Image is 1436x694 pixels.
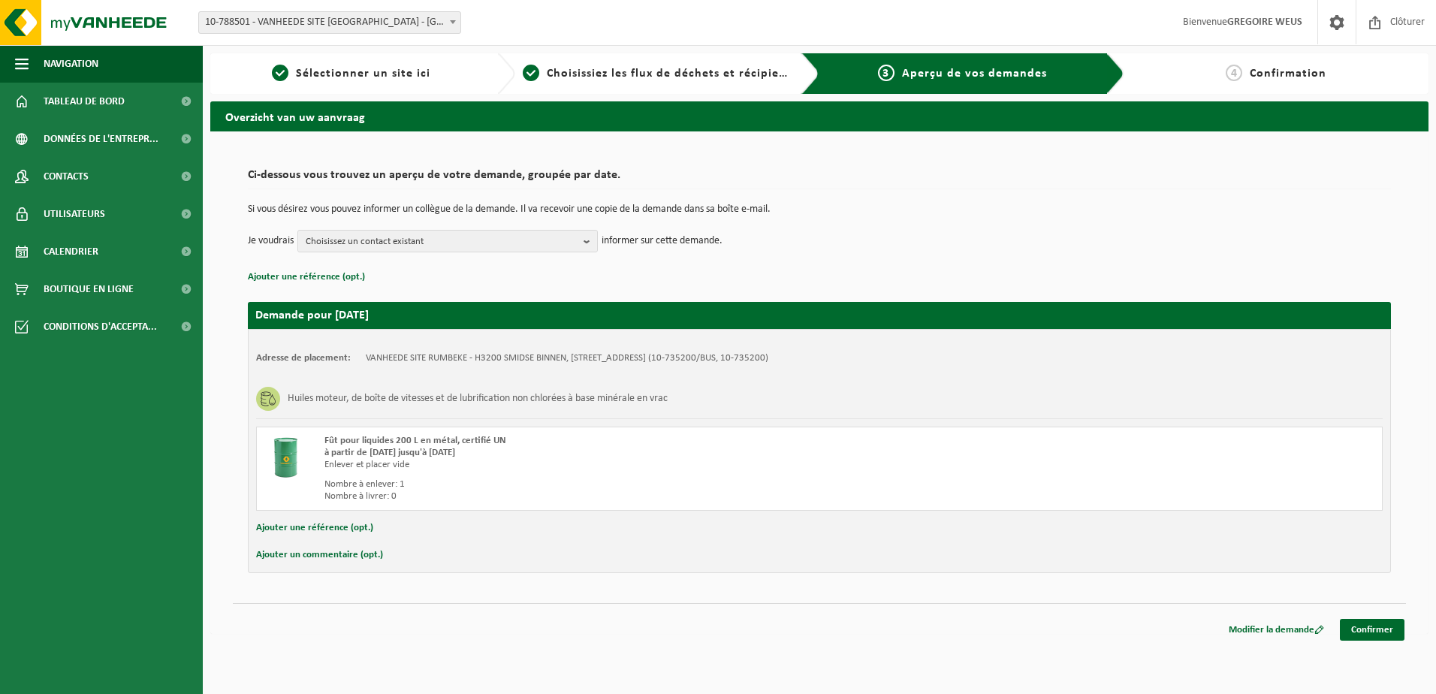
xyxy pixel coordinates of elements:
strong: GREGOIRE WEUS [1227,17,1302,28]
span: Calendrier [44,233,98,270]
span: 1 [272,65,288,81]
strong: Demande pour [DATE] [255,309,369,321]
a: 1Sélectionner un site ici [218,65,485,83]
span: Utilisateurs [44,195,105,233]
span: Boutique en ligne [44,270,134,308]
span: Navigation [44,45,98,83]
span: 2 [523,65,539,81]
div: Enlever et placer vide [324,459,879,471]
span: Conditions d'accepta... [44,308,157,345]
span: Confirmation [1250,68,1326,80]
span: Choisissez un contact existant [306,231,578,253]
span: Sélectionner un site ici [296,68,430,80]
td: VANHEEDE SITE RUMBEKE - H3200 SMIDSE BINNEN, [STREET_ADDRESS] (10-735200/BUS, 10-735200) [366,352,768,364]
img: LP-LD-00200-MET-21.png [264,435,309,480]
div: Nombre à livrer: 0 [324,490,879,502]
h2: Ci-dessous vous trouvez un aperçu de votre demande, groupée par date. [248,169,1391,189]
p: Si vous désirez vous pouvez informer un collègue de la demande. Il va recevoir une copie de la de... [248,204,1391,215]
a: Modifier la demande [1217,619,1335,641]
a: Confirmer [1340,619,1404,641]
span: 4 [1226,65,1242,81]
span: Contacts [44,158,89,195]
p: informer sur cette demande. [602,230,723,252]
span: 10-788501 - VANHEEDE SITE RUMBEKE - RUMBEKE [198,11,461,34]
button: Ajouter une référence (opt.) [256,518,373,538]
span: Aperçu de vos demandes [902,68,1047,80]
span: 3 [878,65,894,81]
strong: à partir de [DATE] jusqu'à [DATE] [324,448,455,457]
div: Nombre à enlever: 1 [324,478,879,490]
h3: Huiles moteur, de boîte de vitesses et de lubrification non chlorées à base minérale en vrac [288,387,668,411]
span: Données de l'entrepr... [44,120,158,158]
span: Fût pour liquides 200 L en métal, certifié UN [324,436,506,445]
button: Choisissez un contact existant [297,230,598,252]
p: Je voudrais [248,230,294,252]
span: Choisissiez les flux de déchets et récipients [547,68,797,80]
button: Ajouter un commentaire (opt.) [256,545,383,565]
button: Ajouter une référence (opt.) [248,267,365,287]
a: 2Choisissiez les flux de déchets et récipients [523,65,790,83]
strong: Adresse de placement: [256,353,351,363]
span: 10-788501 - VANHEEDE SITE RUMBEKE - RUMBEKE [199,12,460,33]
span: Tableau de bord [44,83,125,120]
h2: Overzicht van uw aanvraag [210,101,1428,131]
